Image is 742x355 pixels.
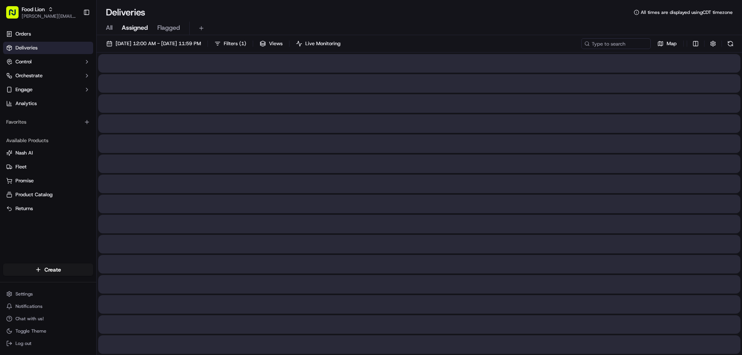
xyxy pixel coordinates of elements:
button: Returns [3,202,93,215]
span: Assigned [122,23,148,32]
button: Refresh [725,38,736,49]
span: Knowledge Base [15,112,59,120]
a: 💻API Documentation [62,109,127,123]
a: Nash AI [6,149,90,156]
button: Notifications [3,301,93,312]
button: [PERSON_NAME][EMAIL_ADDRESS][PERSON_NAME][DOMAIN_NAME] [22,13,77,19]
input: Got a question? Start typing here... [20,50,139,58]
span: Log out [15,340,31,347]
div: 💻 [65,113,71,119]
span: Create [44,266,61,273]
span: Toggle Theme [15,328,46,334]
span: Notifications [15,303,43,309]
span: Live Monitoring [305,40,340,47]
span: API Documentation [73,112,124,120]
button: Log out [3,338,93,349]
span: Fleet [15,163,27,170]
span: Promise [15,177,34,184]
button: Live Monitoring [293,38,344,49]
h1: Deliveries [106,6,145,19]
div: Favorites [3,116,93,128]
span: Pylon [77,131,94,137]
img: Nash [8,8,23,23]
button: Promise [3,175,93,187]
span: Views [269,40,283,47]
a: Deliveries [3,42,93,54]
button: Product Catalog [3,189,93,201]
span: Returns [15,205,33,212]
a: 📗Knowledge Base [5,109,62,123]
a: Analytics [3,97,93,110]
img: 1736555255976-a54dd68f-1ca7-489b-9aae-adbdc363a1c4 [8,74,22,88]
button: Settings [3,289,93,299]
span: Settings [15,291,33,297]
a: Fleet [6,163,90,170]
button: Nash AI [3,147,93,159]
button: Views [256,38,286,49]
div: Start new chat [26,74,127,82]
input: Type to search [581,38,651,49]
button: Start new chat [131,76,141,85]
span: Analytics [15,100,37,107]
span: [DATE] 12:00 AM - [DATE] 11:59 PM [116,40,201,47]
div: Available Products [3,134,93,147]
span: Filters [224,40,246,47]
a: Powered byPylon [54,131,94,137]
span: Control [15,58,32,65]
a: Promise [6,177,90,184]
span: Product Catalog [15,191,53,198]
a: Returns [6,205,90,212]
span: All [106,23,112,32]
button: Food Lion[PERSON_NAME][EMAIL_ADDRESS][PERSON_NAME][DOMAIN_NAME] [3,3,80,22]
div: 📗 [8,113,14,119]
span: Deliveries [15,44,37,51]
button: Toggle Theme [3,326,93,336]
span: All times are displayed using CDT timezone [641,9,733,15]
button: Fleet [3,161,93,173]
button: Map [654,38,680,49]
button: Filters(1) [211,38,250,49]
p: Welcome 👋 [8,31,141,43]
a: Orders [3,28,93,40]
span: Engage [15,86,32,93]
div: We're available if you need us! [26,82,98,88]
span: ( 1 ) [239,40,246,47]
span: Flagged [157,23,180,32]
span: Orders [15,31,31,37]
button: [DATE] 12:00 AM - [DATE] 11:59 PM [103,38,204,49]
span: Nash AI [15,149,33,156]
button: Engage [3,83,93,96]
button: Create [3,263,93,276]
a: Product Catalog [6,191,90,198]
button: Orchestrate [3,70,93,82]
button: Control [3,56,93,68]
span: Chat with us! [15,316,44,322]
button: Food Lion [22,5,45,13]
span: Map [667,40,677,47]
span: Orchestrate [15,72,43,79]
button: Chat with us! [3,313,93,324]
